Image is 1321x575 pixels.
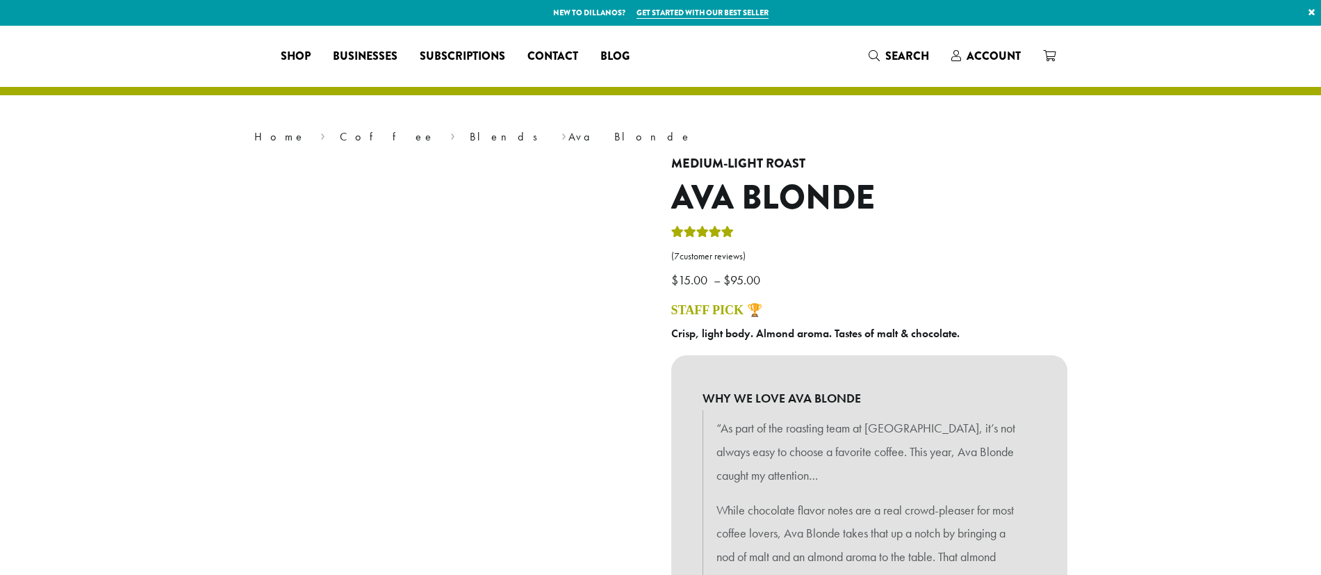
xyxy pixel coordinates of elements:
p: “As part of the roasting team at [GEOGRAPHIC_DATA], it’s not always easy to choose a favorite cof... [716,416,1022,487]
b: Crisp, light body. Almond aroma. Tastes of malt & chocolate. [671,326,960,341]
nav: Breadcrumb [254,129,1067,145]
span: $ [671,272,678,288]
span: Blog [600,48,630,65]
a: Home [254,129,306,144]
span: Contact [527,48,578,65]
span: – [714,272,721,288]
a: STAFF PICK 🏆 [671,303,762,317]
a: Shop [270,45,322,67]
bdi: 95.00 [723,272,764,288]
span: 7 [674,250,680,262]
a: Search [858,44,940,67]
span: Search [885,48,929,64]
span: Account [967,48,1021,64]
span: › [320,124,325,145]
span: Shop [281,48,311,65]
a: Blends [470,129,547,144]
bdi: 15.00 [671,272,711,288]
span: Businesses [333,48,397,65]
h1: Ava Blonde [671,178,1067,218]
a: Get started with our best seller [637,7,769,19]
b: WHY WE LOVE AVA BLONDE [703,387,1036,410]
span: $ [723,272,730,288]
span: Subscriptions [420,48,505,65]
a: Coffee [340,129,435,144]
span: › [450,124,455,145]
div: Rated 5.00 out of 5 [671,224,734,245]
h4: Medium-Light Roast [671,156,1067,172]
a: (7customer reviews) [671,250,1067,264]
span: › [561,124,566,145]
